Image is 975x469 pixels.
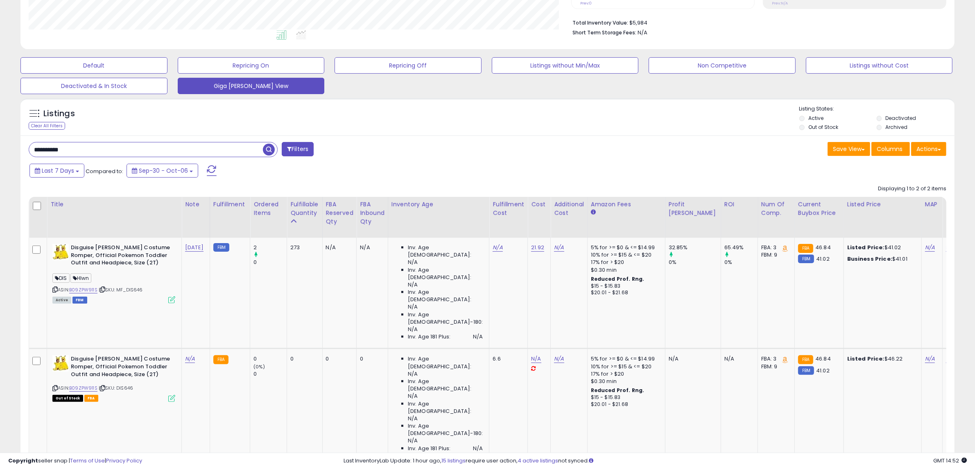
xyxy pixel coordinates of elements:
[531,355,541,363] a: N/A
[253,259,287,266] div: 0
[408,378,483,392] span: Inv. Age [DEMOGRAPHIC_DATA]:
[86,167,123,175] span: Compared to:
[669,244,721,251] div: 32.85%
[213,200,247,209] div: Fulfillment
[815,355,831,363] span: 46.84
[847,244,885,251] b: Listed Price:
[493,355,521,363] div: 6.6
[360,355,382,363] div: 0
[360,244,382,251] div: N/A
[724,200,754,209] div: ROI
[816,367,830,374] span: 41.02
[408,392,418,400] span: N/A
[886,115,916,122] label: Deactivated
[492,57,639,74] button: Listings without Min/Max
[591,394,659,401] div: $15 - $15.83
[441,457,466,464] a: 15 listings
[473,333,483,340] span: N/A
[911,142,946,156] button: Actions
[761,363,788,370] div: FBM: 9
[798,244,813,253] small: FBA
[178,78,325,94] button: Giga [PERSON_NAME] View
[72,297,87,304] span: FBM
[761,355,788,363] div: FBA: 3
[326,355,351,363] div: 0
[69,286,97,293] a: B09ZPW911S
[591,275,645,282] b: Reduced Prof. Rng.
[29,122,65,130] div: Clear All Filters
[877,145,903,153] span: Columns
[253,244,287,251] div: 2
[591,244,659,251] div: 5% for >= $0 & <= $14.99
[408,326,418,333] span: N/A
[669,355,715,363] div: N/A
[408,244,483,259] span: Inv. Age [DEMOGRAPHIC_DATA]:
[554,200,584,217] div: Additional Cost
[84,395,98,402] span: FBA
[290,244,316,251] div: 273
[847,355,915,363] div: $46.22
[815,244,831,251] span: 46.84
[847,200,918,209] div: Listed Price
[572,19,628,26] b: Total Inventory Value:
[52,244,69,260] img: 51y09TSr-CL._SL40_.jpg
[591,259,659,266] div: 17% for > $20
[886,124,908,131] label: Archived
[724,244,758,251] div: 65.49%
[925,200,939,209] div: MAP
[572,17,940,27] li: $5,984
[253,370,287,378] div: 0
[106,457,142,464] a: Privacy Policy
[253,363,265,370] small: (0%)
[493,200,524,217] div: Fulfillment Cost
[326,200,353,226] div: FBA Reserved Qty
[29,164,84,178] button: Last 7 Days
[591,266,659,274] div: $0.30 min
[847,255,915,263] div: $41.01
[52,297,71,304] span: All listings currently available for purchase on Amazon
[808,115,823,122] label: Active
[326,244,351,251] div: N/A
[946,244,960,252] a: 37.99
[69,385,97,392] a: B09ZPW911S
[408,281,418,289] span: N/A
[185,200,206,209] div: Note
[591,251,659,259] div: 10% for >= $15 & <= $20
[408,400,483,415] span: Inv. Age [DEMOGRAPHIC_DATA]:
[71,355,170,380] b: Disguise [PERSON_NAME] Costume Romper, Official Pokemon Toddler Outfit and Headpiece, Size (2T)
[99,385,133,391] span: | SKU: DIS646
[493,244,502,252] a: N/A
[925,244,935,252] a: N/A
[933,457,967,464] span: 2025-10-14 14:52 GMT
[847,255,892,263] b: Business Price:
[253,200,283,217] div: Ordered Items
[52,355,69,372] img: 51y09TSr-CL._SL40_.jpg
[408,266,483,281] span: Inv. Age [DEMOGRAPHIC_DATA]:
[408,370,418,378] span: N/A
[554,355,564,363] a: N/A
[761,200,791,217] div: Num of Comp.
[42,167,74,175] span: Last 7 Days
[50,200,178,209] div: Title
[408,422,483,437] span: Inv. Age [DEMOGRAPHIC_DATA]-180:
[724,259,758,266] div: 0%
[580,1,592,6] small: Prev: 0
[591,378,659,385] div: $0.30 min
[20,57,167,74] button: Default
[591,283,659,290] div: $15 - $15.83
[335,57,482,74] button: Repricing Off
[871,142,910,156] button: Columns
[806,57,953,74] button: Listings without Cost
[591,401,659,408] div: $20.01 - $21.68
[253,355,287,363] div: 0
[408,333,451,340] span: Inv. Age 181 Plus:
[816,255,830,263] span: 41.02
[408,415,418,422] span: N/A
[946,355,956,363] a: N/A
[408,445,451,452] span: Inv. Age 181 Plus:
[798,355,813,364] small: FBA
[591,363,659,370] div: 10% for >= $15 & <= $20
[591,209,596,216] small: Amazon Fees.
[761,251,788,259] div: FBM: 9
[669,259,721,266] div: 0%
